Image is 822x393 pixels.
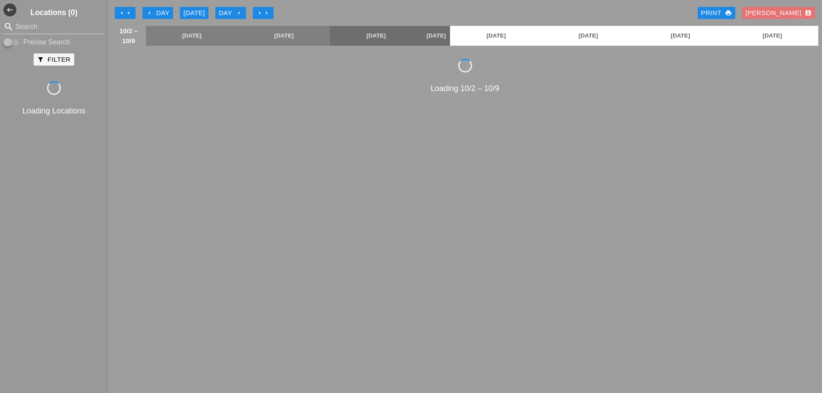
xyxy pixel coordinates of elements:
a: [DATE] [238,26,330,46]
div: [PERSON_NAME] [746,8,812,18]
a: [DATE] [330,26,422,46]
a: [DATE] [727,26,818,46]
i: arrow_right [236,9,243,16]
i: search [3,22,14,32]
a: [DATE] [542,26,634,46]
i: arrow_right [256,9,263,16]
button: Shrink Sidebar [3,3,16,16]
div: Print [701,8,732,18]
div: [DATE] [183,8,205,18]
button: [PERSON_NAME] [742,7,815,19]
i: arrow_left [146,9,153,16]
i: account_box [805,9,812,16]
button: Day [142,7,173,19]
div: Day [146,8,170,18]
a: [DATE] [450,26,542,46]
button: [DATE] [180,7,208,19]
div: Enable Precise search to match search terms exactly. [3,37,104,47]
a: [DATE] [634,26,726,46]
i: west [3,3,16,16]
button: Filter [34,53,74,66]
button: Move Ahead 1 Week [253,7,274,19]
button: Day [215,7,246,19]
i: arrow_left [118,9,125,16]
a: [DATE] [146,26,238,46]
i: filter_alt [37,56,44,63]
i: arrow_right [263,9,270,16]
button: Move Back 1 Week [115,7,135,19]
a: Print [698,7,735,19]
div: Day [219,8,243,18]
a: [DATE] [422,26,450,46]
div: Filter [37,55,70,65]
div: Loading 10/2 – 10/9 [111,83,819,94]
i: print [725,9,732,16]
i: arrow_left [125,9,132,16]
span: 10/2 – 10/9 [116,26,142,46]
label: Precise Search [23,38,70,47]
input: Search [16,20,92,34]
div: Loading Locations [2,105,106,117]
